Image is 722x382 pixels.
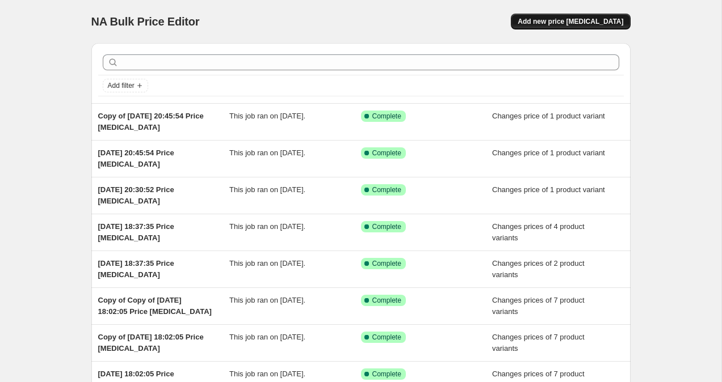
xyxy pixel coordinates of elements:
span: Changes price of 1 product variant [492,148,605,157]
span: [DATE] 18:37:35 Price [MEDICAL_DATA] [98,259,174,279]
button: Add new price [MEDICAL_DATA] [511,14,630,29]
button: Add filter [103,79,148,92]
span: Changes prices of 7 product variants [492,333,585,353]
span: Add new price [MEDICAL_DATA] [518,17,623,26]
span: Complete [372,370,401,379]
span: This job ran on [DATE]. [229,222,305,231]
span: [DATE] 20:45:54 Price [MEDICAL_DATA] [98,148,174,168]
span: Complete [372,259,401,268]
span: Changes prices of 2 product variants [492,259,585,279]
span: This job ran on [DATE]. [229,148,305,157]
span: Complete [372,148,401,158]
span: Changes price of 1 product variant [492,112,605,120]
span: This job ran on [DATE]. [229,112,305,120]
span: Copy of [DATE] 20:45:54 Price [MEDICAL_DATA] [98,112,204,131]
span: Complete [372,185,401,194]
span: This job ran on [DATE]. [229,296,305,304]
span: This job ran on [DATE]. [229,185,305,194]
span: Complete [372,333,401,342]
span: Add filter [108,81,135,90]
span: This job ran on [DATE]. [229,370,305,378]
span: Complete [372,222,401,231]
span: Changes prices of 4 product variants [492,222,585,242]
span: This job ran on [DATE]. [229,259,305,268]
span: [DATE] 20:30:52 Price [MEDICAL_DATA] [98,185,174,205]
span: Copy of [DATE] 18:02:05 Price [MEDICAL_DATA] [98,333,204,353]
span: Copy of Copy of [DATE] 18:02:05 Price [MEDICAL_DATA] [98,296,212,316]
span: Changes prices of 7 product variants [492,296,585,316]
span: Changes price of 1 product variant [492,185,605,194]
span: Complete [372,112,401,121]
span: Complete [372,296,401,305]
span: NA Bulk Price Editor [91,15,200,28]
span: [DATE] 18:37:35 Price [MEDICAL_DATA] [98,222,174,242]
span: This job ran on [DATE]. [229,333,305,341]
